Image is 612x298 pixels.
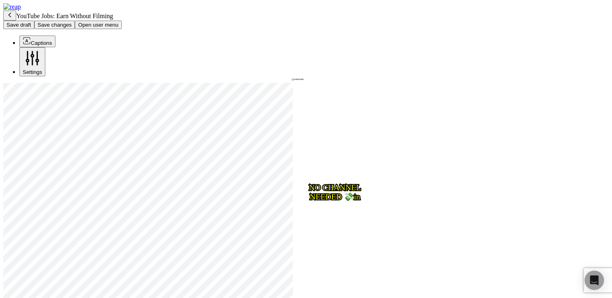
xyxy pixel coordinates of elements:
button: Settings [19,47,45,76]
button: Open user menu [75,21,121,29]
span: Captions [31,40,52,46]
span: Settings [23,69,42,75]
img: reap [3,3,21,10]
span: YouTube Jobs: Earn Without Filming [16,13,113,19]
div: Open Intercom Messenger [584,271,604,290]
button: Captions [19,36,55,47]
span: Open user menu [78,22,118,28]
button: Save draft [3,21,34,29]
button: Save changes [34,21,75,29]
